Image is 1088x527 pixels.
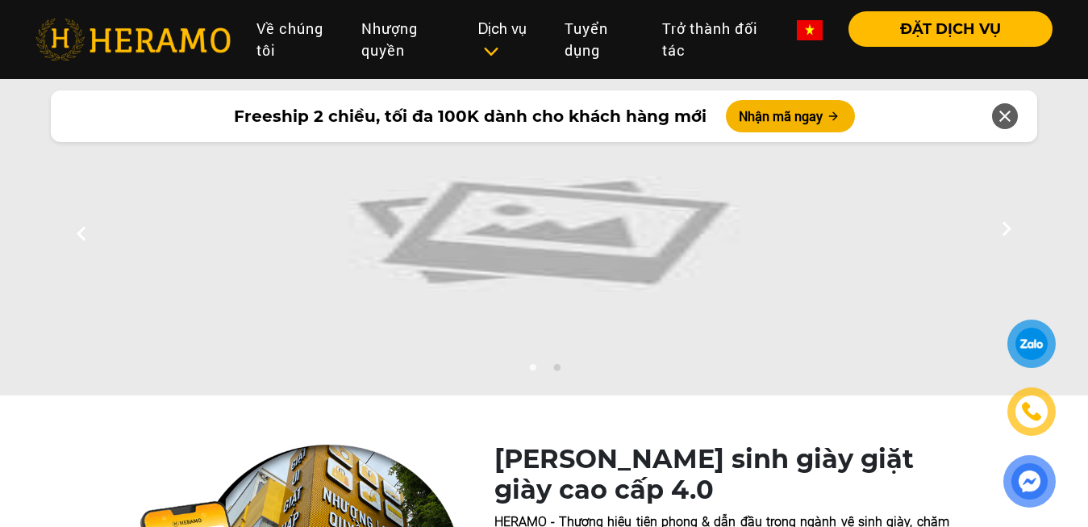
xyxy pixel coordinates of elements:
button: ĐẶT DỊCH VỤ [848,11,1053,47]
img: heramo-logo.png [35,19,231,61]
img: vn-flag.png [797,20,823,40]
img: phone-icon [1023,403,1040,420]
a: ĐẶT DỊCH VỤ [836,22,1053,36]
h1: [PERSON_NAME] sinh giày giặt giày cao cấp 4.0 [494,444,949,506]
button: Nhận mã ngay [726,100,855,132]
a: Về chúng tôi [244,11,348,68]
button: 1 [524,363,540,379]
div: Dịch vụ [478,18,538,61]
span: Freeship 2 chiều, tối đa 100K dành cho khách hàng mới [234,104,707,128]
img: subToggleIcon [482,44,499,60]
button: 2 [548,363,565,379]
a: Nhượng quyền [348,11,465,68]
a: Trở thành đối tác [649,11,784,68]
a: phone-icon [1009,389,1053,433]
a: Tuyển dụng [552,11,650,68]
